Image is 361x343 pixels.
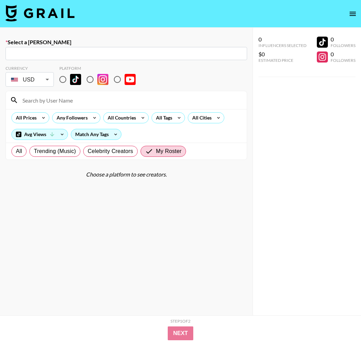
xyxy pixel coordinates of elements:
[70,74,81,85] img: TikTok
[59,66,141,71] div: Platform
[188,113,213,123] div: All Cities
[52,113,89,123] div: Any Followers
[16,147,22,155] span: All
[7,74,52,86] div: USD
[6,66,54,71] div: Currency
[6,39,247,46] label: Select a [PERSON_NAME]
[71,129,121,140] div: Match Any Tags
[170,318,191,324] div: Step 1 of 2
[331,43,355,48] div: Followers
[258,36,306,43] div: 0
[12,129,68,140] div: Avg Views
[331,51,355,58] div: 0
[258,51,306,58] div: $0
[18,95,243,106] input: Search by User Name
[258,58,306,63] div: Estimated Price
[156,147,182,155] span: My Roster
[104,113,137,123] div: All Countries
[97,74,108,85] img: Instagram
[12,113,38,123] div: All Prices
[125,74,136,85] img: YouTube
[168,326,194,340] button: Next
[6,5,75,21] img: Grail Talent
[331,36,355,43] div: 0
[34,147,76,155] span: Trending (Music)
[88,147,133,155] span: Celebrity Creators
[152,113,174,123] div: All Tags
[258,43,306,48] div: Influencers Selected
[6,171,247,178] div: Choose a platform to see creators.
[346,7,360,21] button: open drawer
[331,58,355,63] div: Followers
